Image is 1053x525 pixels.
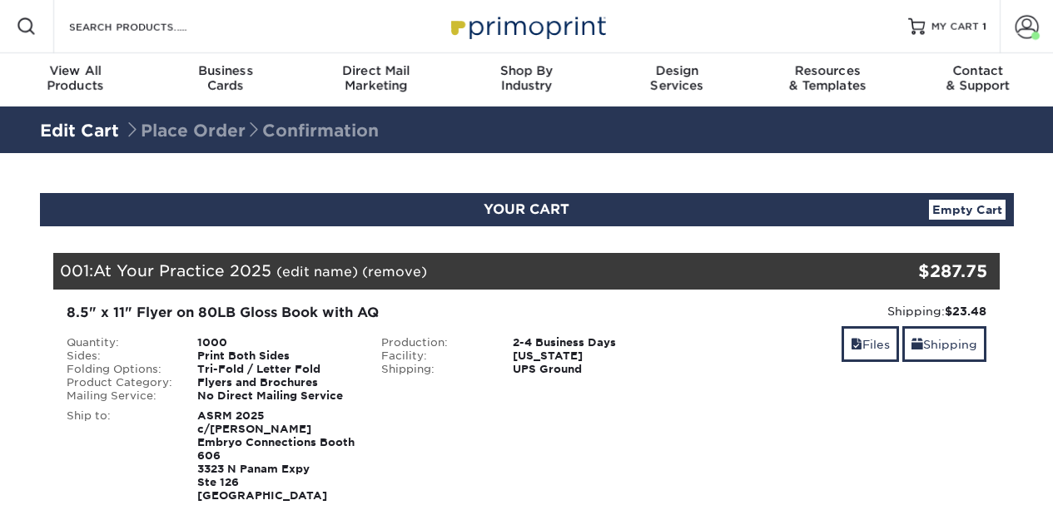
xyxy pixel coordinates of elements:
[185,349,369,363] div: Print Both Sides
[602,53,752,106] a: DesignServices
[500,336,684,349] div: 2-4 Business Days
[842,259,988,284] div: $287.75
[301,53,451,106] a: Direct MailMarketing
[151,63,301,78] span: Business
[54,349,186,363] div: Sides:
[982,21,986,32] span: 1
[484,201,569,217] span: YOUR CART
[902,63,1053,93] div: & Support
[931,20,979,34] span: MY CART
[851,338,862,351] span: files
[902,53,1053,106] a: Contact& Support
[53,253,842,290] div: 001:
[197,409,355,502] strong: ASRM 2025 c/[PERSON_NAME] Embryo Connections Booth 606 3323 N Panam Expy Ste 126 [GEOGRAPHIC_DATA]
[54,336,186,349] div: Quantity:
[54,409,186,503] div: Ship to:
[752,53,903,106] a: Resources& Templates
[369,349,500,363] div: Facility:
[301,63,451,93] div: Marketing
[185,363,369,376] div: Tri-Fold / Letter Fold
[752,63,903,78] span: Resources
[301,63,451,78] span: Direct Mail
[451,63,602,93] div: Industry
[602,63,752,78] span: Design
[67,17,230,37] input: SEARCH PRODUCTS.....
[902,63,1053,78] span: Contact
[93,261,271,280] span: At Your Practice 2025
[911,338,923,351] span: shipping
[276,264,358,280] a: (edit name)
[752,63,903,93] div: & Templates
[929,200,1006,220] a: Empty Cart
[902,326,986,362] a: Shipping
[151,53,301,106] a: BusinessCards
[369,336,500,349] div: Production:
[451,53,602,106] a: Shop ByIndustry
[500,349,684,363] div: [US_STATE]
[842,326,899,362] a: Files
[67,303,672,323] div: 8.5" x 11" Flyer on 80LB Gloss Book with AQ
[945,305,986,318] strong: $23.48
[151,63,301,93] div: Cards
[185,389,369,403] div: No Direct Mailing Service
[451,63,602,78] span: Shop By
[697,303,987,319] div: Shipping:
[54,376,186,389] div: Product Category:
[185,376,369,389] div: Flyers and Brochures
[369,363,500,376] div: Shipping:
[444,8,610,44] img: Primoprint
[124,121,379,141] span: Place Order Confirmation
[362,264,427,280] a: (remove)
[54,389,186,403] div: Mailing Service:
[40,121,119,141] a: Edit Cart
[500,363,684,376] div: UPS Ground
[54,363,186,376] div: Folding Options:
[602,63,752,93] div: Services
[185,336,369,349] div: 1000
